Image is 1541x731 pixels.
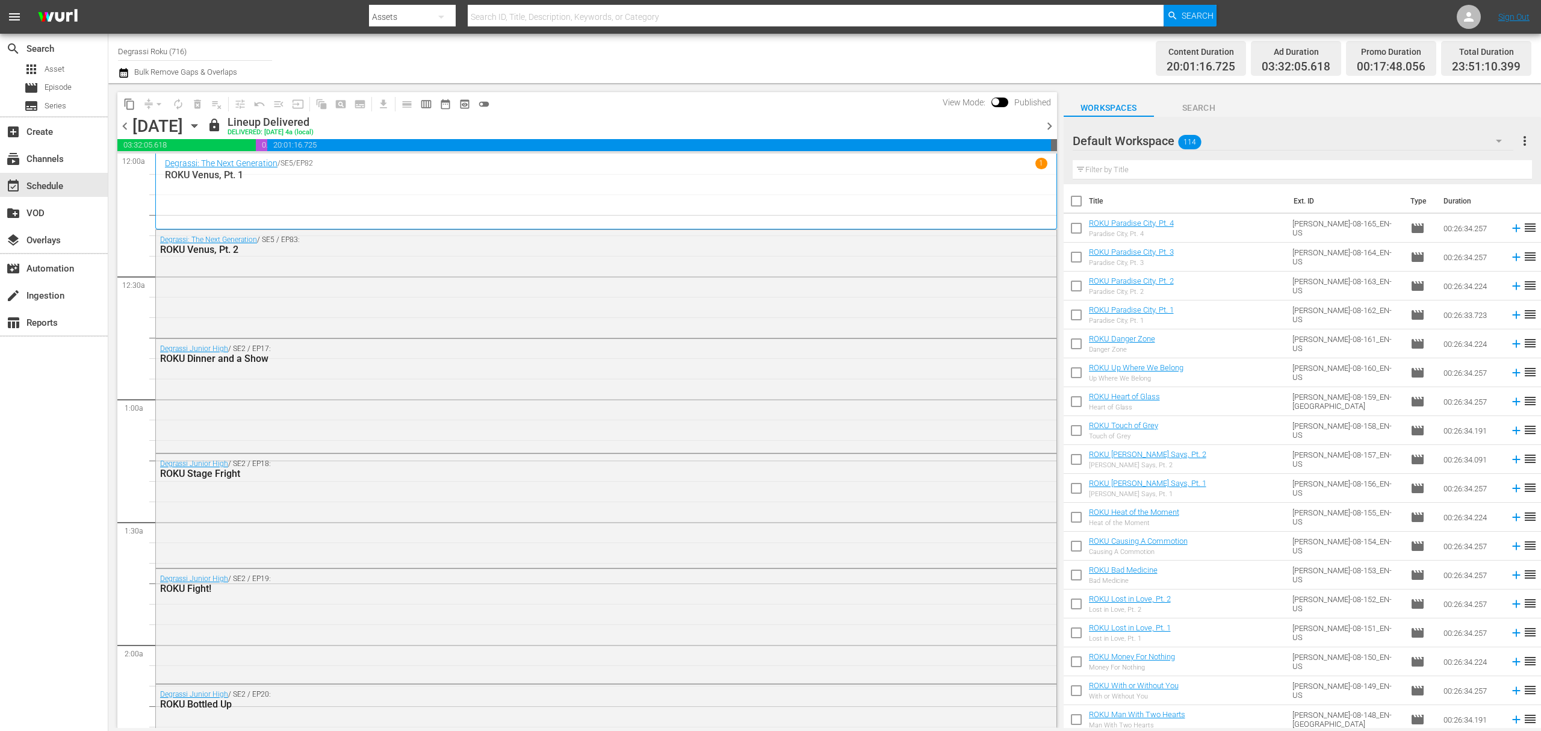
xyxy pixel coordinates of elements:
[281,159,296,167] p: SE5 /
[1439,503,1505,532] td: 00:26:34.224
[1452,60,1521,74] span: 23:51:10.399
[1410,510,1425,524] span: Episode
[1410,626,1425,640] span: Episode
[123,98,135,110] span: content_copy
[1523,249,1537,264] span: reorder
[1288,676,1405,705] td: [PERSON_NAME]-08-149_EN-US
[1167,43,1235,60] div: Content Duration
[1288,387,1405,416] td: [PERSON_NAME]-08-159_EN-[GEOGRAPHIC_DATA]
[1523,654,1537,668] span: reorder
[1089,681,1179,690] a: ROKU With or Without You
[1523,307,1537,322] span: reorder
[6,261,20,276] span: Automation
[1178,129,1201,155] span: 114
[6,125,20,139] span: Create
[1288,272,1405,300] td: [PERSON_NAME]-08-163_EN-US
[288,95,308,114] span: Update Metadata from Key Asset
[1288,503,1405,532] td: [PERSON_NAME]-08-155_EN-US
[455,95,474,114] span: View Backup
[1089,421,1158,430] a: ROKU Touch of Grey
[1089,375,1183,382] div: Up Where We Belong
[1523,538,1537,553] span: reorder
[1439,214,1505,243] td: 00:26:34.257
[1510,337,1523,350] svg: Add to Schedule
[474,95,494,114] span: 24 hours Lineup View is OFF
[1089,432,1158,440] div: Touch of Grey
[1286,184,1403,218] th: Ext. ID
[1439,618,1505,647] td: 00:26:34.257
[169,95,188,114] span: Loop Content
[1073,124,1514,158] div: Default Workspace
[478,98,490,110] span: toggle_off
[308,92,331,116] span: Refresh All Search Blocks
[6,42,20,56] span: Search
[1288,300,1405,329] td: [PERSON_NAME]-08-162_EN-US
[1089,346,1155,353] div: Danger Zone
[1510,424,1523,437] svg: Add to Schedule
[1089,247,1174,257] a: ROKU Paradise City, Pt. 3
[117,119,132,134] span: chevron_left
[1089,230,1174,238] div: Paradise City, Pt. 4
[1288,445,1405,474] td: [PERSON_NAME]-08-157_EN-US
[1410,337,1425,351] span: Episode
[160,468,984,479] div: ROKU Stage Fright
[1410,539,1425,553] span: Episode
[160,235,257,244] a: Degrassi: The Next Generation
[1410,568,1425,582] span: Episode
[1510,395,1523,408] svg: Add to Schedule
[1357,60,1425,74] span: 00:17:48.056
[1510,540,1523,553] svg: Add to Schedule
[1167,60,1235,74] span: 20:01:16.725
[1410,597,1425,611] span: Episode
[160,574,984,594] div: / SE2 / EP19:
[1439,676,1505,705] td: 00:26:34.257
[160,235,984,255] div: / SE5 / EP83:
[1510,597,1523,611] svg: Add to Schedule
[6,233,20,247] span: Overlays
[420,98,432,110] span: calendar_view_week_outlined
[1439,532,1505,561] td: 00:26:34.257
[1288,358,1405,387] td: [PERSON_NAME]-08-160_EN-US
[1288,561,1405,589] td: [PERSON_NAME]-08-153_EN-US
[1042,119,1057,134] span: chevron_right
[1288,647,1405,676] td: [PERSON_NAME]-08-150_EN-US
[160,690,984,710] div: / SE2 / EP20:
[160,583,984,594] div: ROKU Fight!
[6,288,20,303] span: Ingestion
[1089,710,1185,719] a: ROKU Man With Two Hearts
[1523,481,1537,495] span: reorder
[1436,184,1508,218] th: Duration
[1523,712,1537,726] span: reorder
[45,63,64,75] span: Asset
[1089,623,1171,632] a: ROKU Lost in Love, Pt. 1
[1064,101,1154,116] span: Workspaces
[937,98,991,107] span: View Mode:
[267,139,1050,151] span: 20:01:16.725
[1089,594,1171,603] a: ROKU Lost in Love, Pt. 2
[1410,221,1425,235] span: Episode
[24,62,39,76] span: Asset
[1523,683,1537,697] span: reorder
[1089,692,1179,700] div: With or Without You
[1510,655,1523,668] svg: Add to Schedule
[1182,5,1214,26] span: Search
[1288,214,1405,243] td: [PERSON_NAME]-08-165_EN-US
[417,95,436,114] span: Week Calendar View
[1439,300,1505,329] td: 00:26:33.723
[1089,635,1171,642] div: Lost in Love, Pt. 1
[1523,509,1537,524] span: reorder
[1523,336,1537,350] span: reorder
[393,92,417,116] span: Day Calendar View
[1410,712,1425,727] span: Episode
[1439,272,1505,300] td: 00:26:34.224
[1439,416,1505,445] td: 00:26:34.191
[1439,647,1505,676] td: 00:26:34.224
[1518,134,1532,148] span: more_vert
[1523,394,1537,408] span: reorder
[1510,453,1523,466] svg: Add to Schedule
[1510,308,1523,322] svg: Add to Schedule
[1439,474,1505,503] td: 00:26:34.257
[1410,279,1425,293] span: Episode
[1523,452,1537,466] span: reorder
[1523,567,1537,582] span: reorder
